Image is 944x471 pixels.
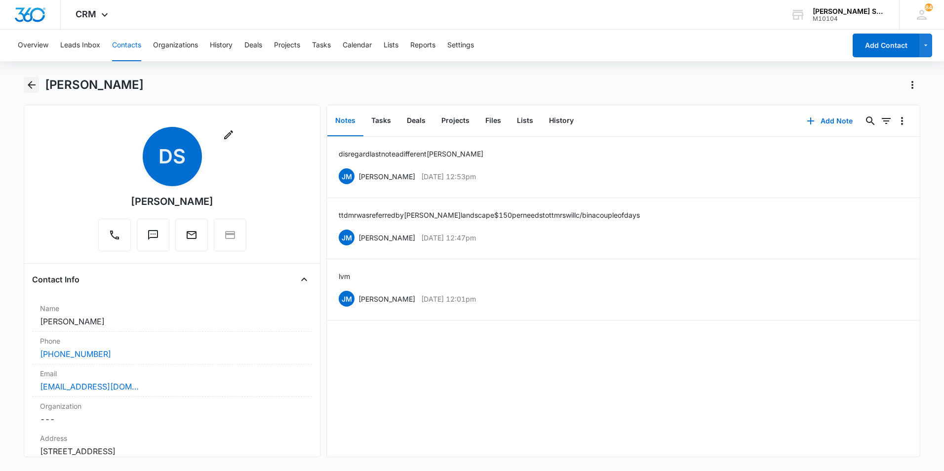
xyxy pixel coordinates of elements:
label: Organization [40,401,304,411]
span: JM [339,168,354,184]
button: Actions [905,77,920,93]
p: [DATE] 12:53pm [421,171,476,182]
button: Lists [384,30,398,61]
p: [PERSON_NAME] [358,233,415,243]
button: Files [477,106,509,136]
p: [DATE] 12:01pm [421,294,476,304]
p: ttd mr was referred by [PERSON_NAME] landscape $150 per needs to tt mrs will c/b in a couple of days [339,210,640,220]
button: Contacts [112,30,141,61]
dd: --- [40,413,304,425]
div: Address[STREET_ADDRESS] [32,429,312,462]
button: Overview [18,30,48,61]
button: Search... [863,113,878,129]
div: notifications count [925,3,933,11]
h1: [PERSON_NAME] [45,78,144,92]
span: JM [339,291,354,307]
button: Add Note [797,109,863,133]
a: Text [137,234,169,242]
h4: Contact Info [32,274,79,285]
div: Name[PERSON_NAME] [32,299,312,332]
button: Notes [327,106,363,136]
div: account name [813,7,885,15]
button: Projects [433,106,477,136]
span: DS [143,127,202,186]
label: Name [40,303,304,314]
button: Settings [447,30,474,61]
button: Projects [274,30,300,61]
span: 84 [925,3,933,11]
p: disregard last note a different [PERSON_NAME] [339,149,483,159]
div: Phone[PHONE_NUMBER] [32,332,312,364]
div: Email[EMAIL_ADDRESS][DOMAIN_NAME] [32,364,312,397]
p: [DATE] 12:47pm [421,233,476,243]
button: Call [98,219,131,251]
label: Address [40,433,304,443]
span: JM [339,230,354,245]
span: CRM [76,9,96,19]
p: lvm [339,271,350,281]
p: [PERSON_NAME] [358,294,415,304]
button: Overflow Menu [894,113,910,129]
div: Organization--- [32,397,312,429]
button: Deals [244,30,262,61]
button: Add Contact [853,34,919,57]
button: Reports [410,30,435,61]
button: Tasks [312,30,331,61]
button: Text [137,219,169,251]
div: account id [813,15,885,22]
button: Tasks [363,106,399,136]
a: Email [175,234,208,242]
button: Email [175,219,208,251]
div: [PERSON_NAME] [131,194,213,209]
label: Email [40,368,304,379]
dd: [STREET_ADDRESS] [40,445,304,457]
button: Back [24,77,39,93]
button: Lists [509,106,541,136]
button: Filters [878,113,894,129]
a: [PHONE_NUMBER] [40,348,111,360]
a: Call [98,234,131,242]
a: [EMAIL_ADDRESS][DOMAIN_NAME] [40,381,139,392]
p: [PERSON_NAME] [358,171,415,182]
button: Calendar [343,30,372,61]
label: Phone [40,336,304,346]
button: Leads Inbox [60,30,100,61]
button: Organizations [153,30,198,61]
dd: [PERSON_NAME] [40,315,304,327]
button: Close [296,272,312,287]
button: History [210,30,233,61]
button: Deals [399,106,433,136]
button: History [541,106,582,136]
